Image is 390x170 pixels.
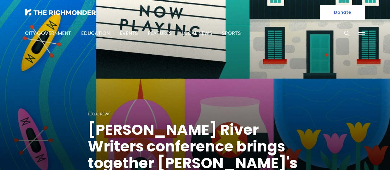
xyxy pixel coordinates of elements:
[342,29,351,38] button: Search this site
[148,30,172,37] a: Features
[182,30,212,37] a: Local News
[320,5,365,20] a: Donate
[81,30,110,37] a: Education
[25,30,71,37] a: City Government
[120,30,138,37] a: Events
[25,9,96,15] img: The Richmonder
[88,111,111,117] a: Local News
[222,30,241,37] a: Sports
